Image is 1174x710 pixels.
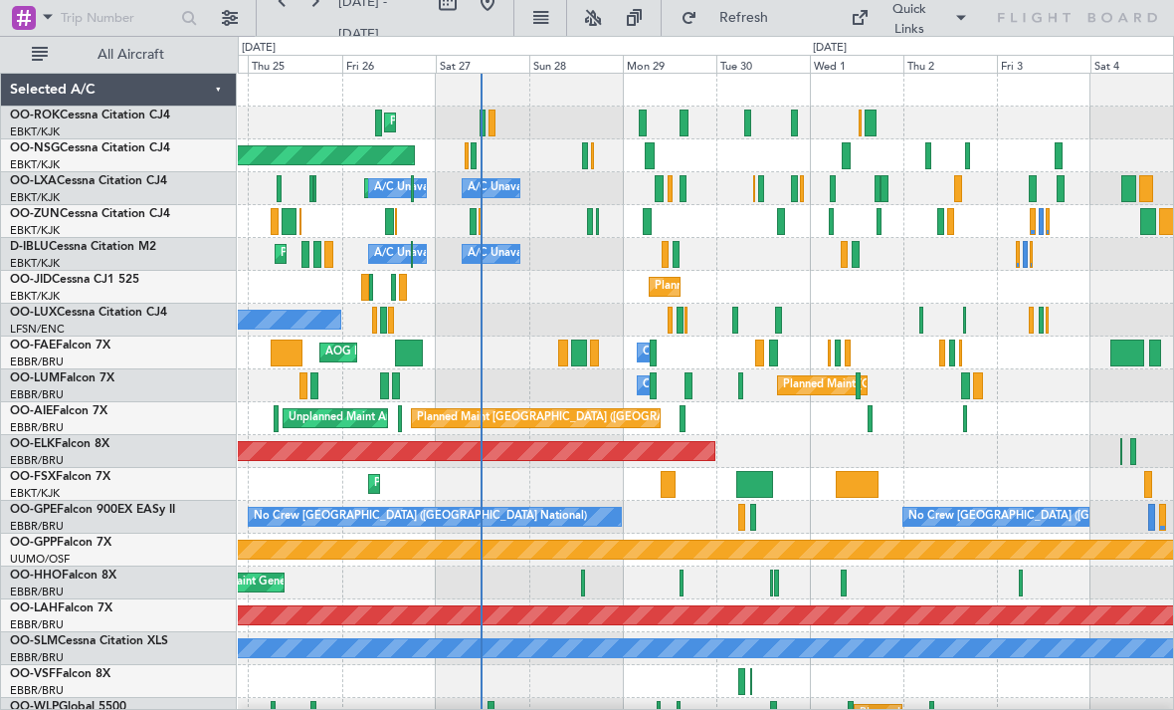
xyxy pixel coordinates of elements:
a: UUMO/OSF [10,552,70,567]
span: OO-JID [10,274,52,286]
a: EBKT/KJK [10,289,60,304]
span: D-IBLU [10,241,49,253]
span: OO-LXA [10,175,57,187]
button: Quick Links [841,2,978,34]
div: Planned Maint Kortrijk-[GEOGRAPHIC_DATA] [374,469,606,499]
div: A/C Unavailable [GEOGRAPHIC_DATA]-[GEOGRAPHIC_DATA] [468,239,785,269]
a: EBKT/KJK [10,223,60,238]
span: OO-ELK [10,438,55,450]
div: Planned Maint Kortrijk-[GEOGRAPHIC_DATA] [390,108,622,137]
span: OO-LUX [10,307,57,319]
span: OO-LUM [10,372,60,384]
a: EBBR/BRU [10,387,64,402]
a: EBBR/BRU [10,617,64,632]
div: Tue 30 [716,55,810,73]
div: Owner Melsbroek Air Base [643,370,778,400]
div: Fri 26 [342,55,436,73]
span: OO-GPP [10,537,57,549]
a: OO-ROKCessna Citation CJ4 [10,110,170,121]
a: OO-NSGCessna Citation CJ4 [10,142,170,154]
a: OO-LXACessna Citation CJ4 [10,175,167,187]
a: OO-ELKFalcon 8X [10,438,109,450]
button: All Aircraft [22,39,216,71]
div: A/C Unavailable [GEOGRAPHIC_DATA] ([GEOGRAPHIC_DATA] National) [374,239,744,269]
a: OO-LUXCessna Citation CJ4 [10,307,167,319]
a: EBBR/BRU [10,453,64,468]
div: Planned Maint Nice ([GEOGRAPHIC_DATA]) [281,239,502,269]
span: OO-FAE [10,340,56,352]
a: EBKT/KJK [10,256,60,271]
a: OO-AIEFalcon 7X [10,405,107,417]
div: Planned Maint Kortrijk-[GEOGRAPHIC_DATA] [655,272,886,302]
a: EBKT/KJK [10,486,60,501]
a: OO-JIDCessna CJ1 525 [10,274,139,286]
div: [DATE] [813,40,847,57]
a: OO-HHOFalcon 8X [10,570,116,582]
a: EBBR/BRU [10,650,64,665]
div: Planned Maint Geneva (Cointrin) [183,568,347,597]
span: OO-SLM [10,635,58,647]
span: OO-VSF [10,668,56,680]
div: A/C Unavailable [GEOGRAPHIC_DATA] ([GEOGRAPHIC_DATA] National) [374,173,744,203]
a: EBBR/BRU [10,683,64,698]
a: OO-GPPFalcon 7X [10,537,111,549]
a: OO-VSFFalcon 8X [10,668,110,680]
div: Mon 29 [623,55,716,73]
a: EBBR/BRU [10,355,64,369]
span: OO-ROK [10,110,60,121]
a: EBBR/BRU [10,519,64,534]
div: Wed 1 [810,55,903,73]
span: OO-AIE [10,405,53,417]
a: OO-GPEFalcon 900EX EASy II [10,504,175,516]
div: No Crew [GEOGRAPHIC_DATA] ([GEOGRAPHIC_DATA] National) [254,502,587,532]
div: Owner Melsbroek Air Base [643,338,778,367]
a: EBKT/KJK [10,124,60,139]
div: Planned Maint [GEOGRAPHIC_DATA] ([GEOGRAPHIC_DATA]) [417,403,730,433]
button: Refresh [672,2,791,34]
span: OO-LAH [10,602,58,614]
div: Sat 27 [436,55,529,73]
span: OO-HHO [10,570,62,582]
a: EBBR/BRU [10,420,64,435]
div: [DATE] [242,40,276,57]
a: OO-LUMFalcon 7X [10,372,114,384]
div: Unplanned Maint Amsterdam (Schiphol) [289,403,489,433]
span: OO-GPE [10,504,57,516]
span: Refresh [701,11,785,25]
a: D-IBLUCessna Citation M2 [10,241,156,253]
div: Thu 25 [248,55,341,73]
div: A/C Unavailable [468,173,550,203]
a: EBKT/KJK [10,190,60,205]
div: Planned Maint [GEOGRAPHIC_DATA] ([GEOGRAPHIC_DATA] National) [783,370,1143,400]
span: OO-NSG [10,142,60,154]
a: EBKT/KJK [10,157,60,172]
a: OO-FSXFalcon 7X [10,471,110,483]
span: OO-FSX [10,471,56,483]
a: EBBR/BRU [10,585,64,599]
div: AOG Maint [US_STATE] ([GEOGRAPHIC_DATA]) [325,338,566,367]
span: OO-ZUN [10,208,60,220]
a: OO-SLMCessna Citation XLS [10,635,168,647]
input: Trip Number [61,3,175,33]
div: Fri 3 [997,55,1090,73]
a: OO-ZUNCessna Citation CJ4 [10,208,170,220]
a: LFSN/ENC [10,322,65,337]
span: All Aircraft [52,48,210,62]
div: Thu 2 [903,55,997,73]
div: Sun 28 [529,55,623,73]
a: OO-FAEFalcon 7X [10,340,110,352]
a: OO-LAHFalcon 7X [10,602,112,614]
